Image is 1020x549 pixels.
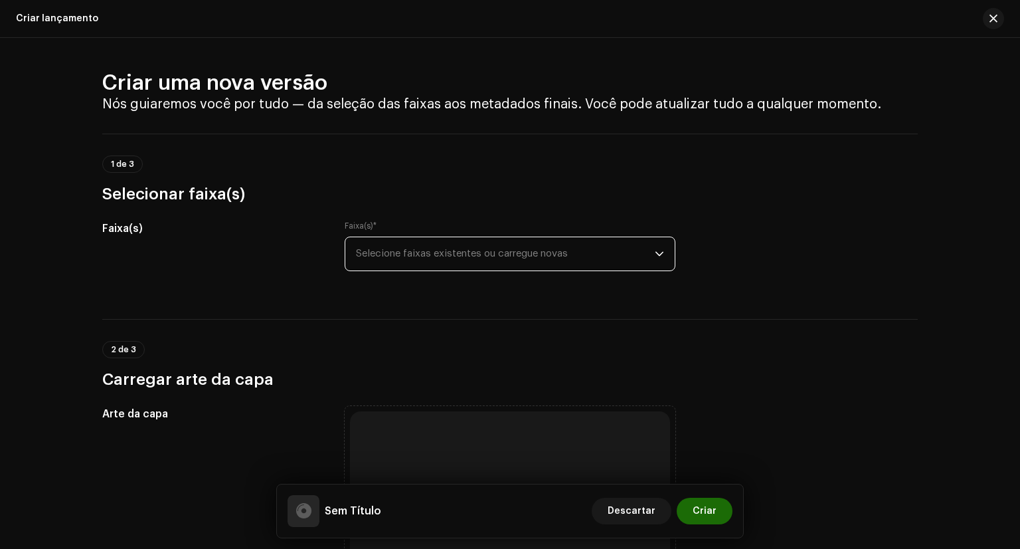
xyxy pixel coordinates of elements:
[102,186,245,202] font: Selecionar faixa(s)
[102,72,327,94] font: Criar uma nova versão
[356,237,655,271] span: Selecione faixas existentes ou carregue novas
[102,372,274,387] font: Carregar arte da capa
[102,98,881,111] font: Nós guiaremos você por tudo — da seleção das faixas aos metadados finais. Você pode atualizar tud...
[655,237,664,271] div: gatilho suspenso
[356,249,568,259] font: Selecione faixas existentes ou carregue novas
[345,222,373,230] font: Faixa(s)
